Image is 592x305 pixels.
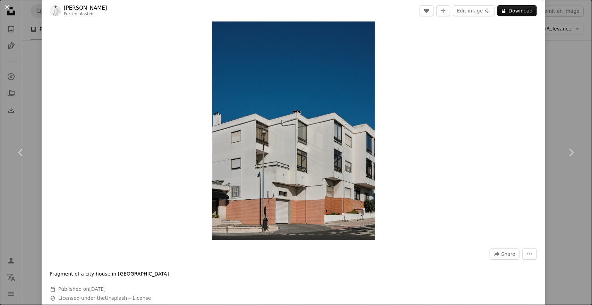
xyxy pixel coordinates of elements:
button: Share this image [490,249,520,260]
div: For [64,11,107,17]
img: Go to Andrej Lišakov's profile [50,5,61,16]
button: Download [497,5,537,16]
span: Licensed under the [58,295,151,302]
button: More Actions [522,249,537,260]
a: Unsplash+ [70,11,93,16]
span: Share [501,249,515,259]
a: Next [550,119,592,186]
button: Like [420,5,434,16]
a: [PERSON_NAME] [64,5,107,11]
a: Unsplash+ License [105,295,151,301]
span: Published on [58,286,106,292]
p: Fragment of a city house in [GEOGRAPHIC_DATA] [50,271,169,278]
time: March 8, 2023 at 2:47:03 AM GMT+8 [89,286,105,292]
button: Edit image [453,5,495,16]
button: Add to Collection [436,5,450,16]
